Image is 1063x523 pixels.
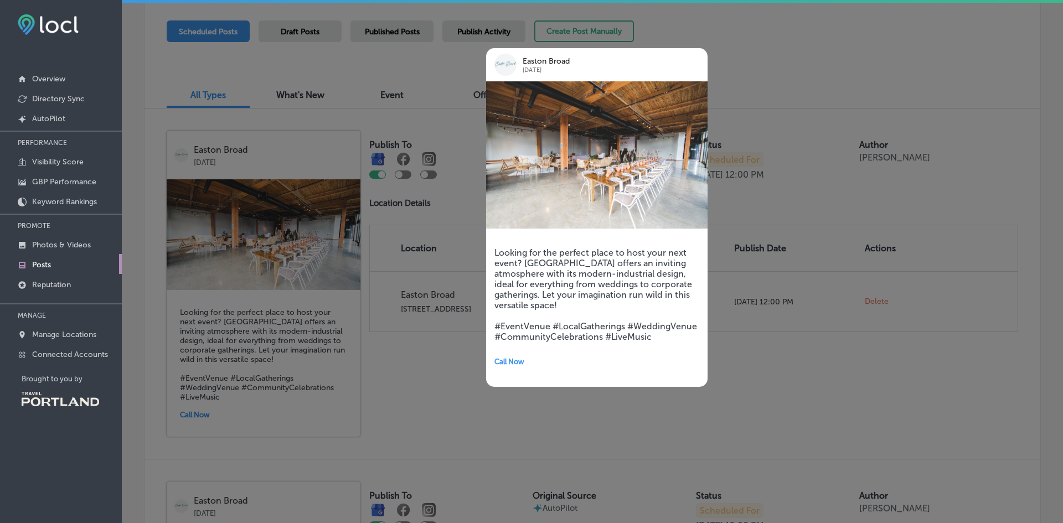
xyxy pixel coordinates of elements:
[22,375,122,383] p: Brought to you by
[32,157,84,167] p: Visibility Score
[32,197,97,206] p: Keyword Rankings
[32,74,65,84] p: Overview
[22,392,99,406] img: Travel Portland
[494,358,524,366] span: Call Now
[494,247,699,342] h5: Looking for the perfect place to host your next event? [GEOGRAPHIC_DATA] offers an inviting atmos...
[18,14,79,35] img: fda3e92497d09a02dc62c9cd864e3231.png
[32,260,51,270] p: Posts
[494,54,517,76] img: logo
[32,350,108,359] p: Connected Accounts
[32,177,96,187] p: GBP Performance
[523,66,677,75] p: [DATE]
[32,94,85,103] p: Directory Sync
[32,240,91,250] p: Photos & Videos
[32,114,65,123] p: AutoPilot
[32,280,71,289] p: Reputation
[523,57,677,66] p: Easton Broad
[32,330,96,339] p: Manage Locations
[486,81,708,229] img: 1759870449b6386aa8-d6d0-469a-8c42-868da91f727b_FINISHED-33.JPG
